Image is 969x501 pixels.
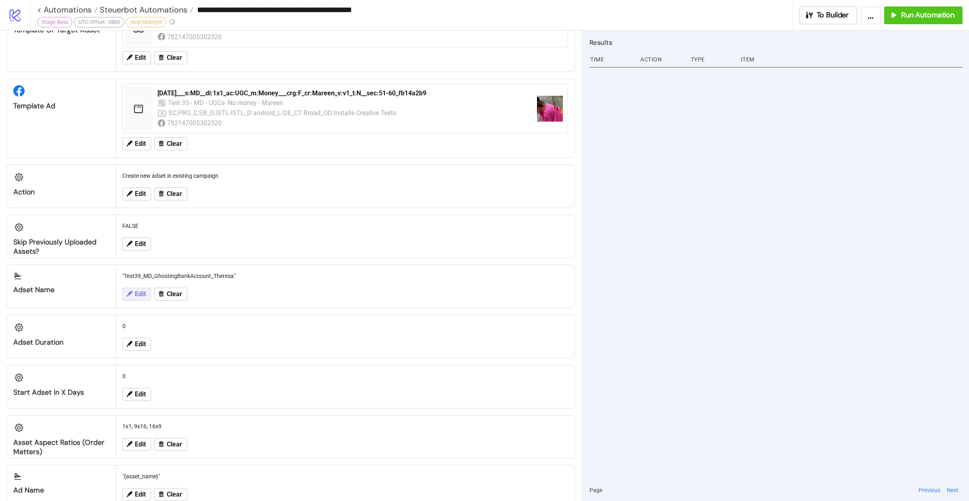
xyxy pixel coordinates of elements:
div: Start Adset in X Days [13,388,109,397]
span: Edit [135,140,146,147]
span: Clear [167,290,182,298]
div: SC:PRO_C:SB_G:ISTL-ISTL_D:android_L:DE_CT:Broad_OD:Installs Creative Tests [168,108,396,118]
div: 782147005302320 [167,32,223,42]
span: Clear [167,190,182,198]
button: Edit [122,51,151,64]
span: Run Automation [901,11,954,20]
button: Edit [122,338,151,351]
div: "{asset_name}" [119,469,571,484]
div: Type [690,52,734,67]
button: Clear [154,51,187,64]
div: FALSE [119,218,571,234]
div: Item [740,52,963,67]
span: Clear [167,140,182,147]
div: Next Midnight [126,17,166,27]
div: Adset Name [13,285,109,295]
span: Edit [135,190,146,198]
span: Clear [167,441,182,448]
button: Clear [154,288,187,301]
button: Edit [122,238,151,250]
span: Edit [135,441,146,448]
span: Edit [135,240,146,248]
button: Edit [122,388,151,401]
span: Edit [135,391,146,398]
div: Skip Previously Uploaded Assets? [13,238,109,256]
button: Edit [122,288,151,301]
div: Create new adset in existing campaign [119,168,571,183]
button: Clear [154,488,187,501]
div: 0 [119,318,571,334]
span: To Builder [817,11,849,20]
span: Edit [135,54,146,61]
div: Template Ad [13,101,109,111]
span: Page [589,486,602,495]
button: Clear [154,438,187,451]
div: Stage: Beta [37,17,72,27]
div: "Test39_MD_GhostingBankAccount_Theresa" [119,268,571,284]
span: Edit [135,290,146,298]
div: Adset Duration [13,338,109,347]
a: Steuerbot Automations [98,6,193,14]
button: Next [944,486,961,495]
img: https://scontent-fra5-1.xx.fbcdn.net/v/t15.5256-10/543739027_793986029702416_6414427563164152834_... [537,96,563,122]
button: Previous [916,486,943,495]
button: Edit [122,438,151,451]
div: Ad Name [13,486,109,495]
button: Edit [122,488,151,501]
a: < Automations [37,6,98,14]
button: Clear [154,137,187,150]
button: Clear [154,187,187,200]
span: Edit [135,491,146,498]
span: Clear [167,54,182,61]
h2: Results [589,37,963,48]
button: Edit [122,187,151,200]
div: Asset Aspect Ratios (Order Matters) [13,438,109,457]
div: 782147005302320 [167,118,223,128]
div: 1x1, 9x16, 16x9 [119,419,571,434]
div: UTC-Offset: -0800 [74,17,124,27]
span: Steuerbot Automations [98,4,187,15]
button: Run Automation [884,6,963,24]
span: Clear [167,491,182,498]
div: Action [640,52,684,67]
div: Time [589,52,634,67]
div: [DATE]___s:MD__di:1x1_ac:UGC_m:Money___crg:F_cr:Mareen_v:v1_t:N__sec:51-60_fb14a2b9 [157,89,531,98]
div: Test 35 - MD - UGCs- No money - Mareen [168,98,284,108]
button: To Builder [799,6,858,24]
span: Edit [135,341,146,348]
button: ... [860,6,881,24]
div: 0 [119,368,571,384]
div: Action [13,187,109,197]
button: Edit [122,137,151,150]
